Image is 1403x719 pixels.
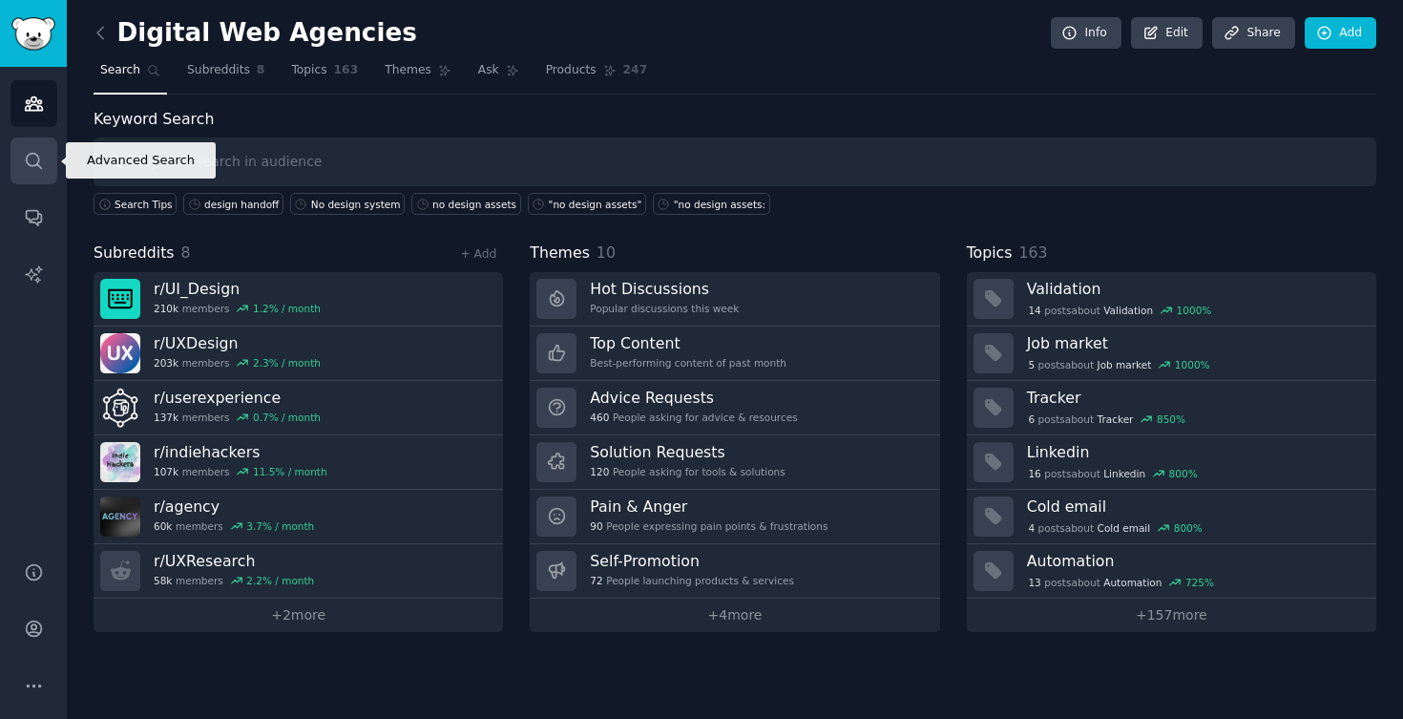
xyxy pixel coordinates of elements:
a: Self-Promotion72People launching products & services [530,544,939,599]
a: Tracker6postsaboutTracker850% [967,381,1376,435]
h3: r/ userexperience [154,388,321,408]
span: Topics [291,62,326,79]
span: 163 [334,62,359,79]
h3: Job market [1027,333,1363,353]
div: Popular discussions this week [590,302,739,315]
div: 850 % [1157,412,1185,426]
span: 10 [597,243,616,262]
span: 4 [1028,521,1035,535]
h3: r/ UI_Design [154,279,321,299]
span: Validation [1103,304,1153,317]
a: Solution Requests120People asking for tools & solutions [530,435,939,490]
div: 11.5 % / month [253,465,327,478]
span: 203k [154,356,178,370]
span: Subreddits [187,62,250,79]
h3: Hot Discussions [590,279,739,299]
a: +2more [94,599,503,632]
button: Search Tips [94,193,177,215]
a: Edit [1131,17,1203,50]
span: 60k [154,519,172,533]
span: 58k [154,574,172,587]
img: UI_Design [100,279,140,319]
span: Linkedin [1103,467,1145,480]
span: Ask [478,62,499,79]
a: r/userexperience137kmembers0.7% / month [94,381,503,435]
div: 2.3 % / month [253,356,321,370]
h3: Automation [1027,551,1363,571]
h3: Validation [1027,279,1363,299]
span: 247 [623,62,648,79]
span: Products [546,62,597,79]
div: no design assets [432,198,516,211]
div: members [154,574,314,587]
h3: r/ agency [154,497,314,517]
span: Topics [967,242,1013,265]
a: +4more [530,599,939,632]
a: Products247 [539,55,654,95]
span: 120 [590,465,609,478]
div: 800 % [1174,521,1203,535]
span: 137k [154,411,178,424]
span: 72 [590,574,602,587]
h2: Digital Web Agencies [94,18,417,49]
a: r/UI_Design210kmembers1.2% / month [94,272,503,327]
a: Advice Requests460People asking for advice & resources [530,381,939,435]
span: 90 [590,519,602,533]
h3: Self-Promotion [590,551,794,571]
a: Ask [471,55,526,95]
a: Top ContentBest-performing content of past month [530,327,939,381]
a: r/UXResearch58kmembers2.2% / month [94,544,503,599]
span: Cold email [1098,521,1151,535]
a: "no design assets: [653,193,770,215]
div: People asking for tools & solutions [590,465,785,478]
div: 3.7 % / month [246,519,314,533]
span: Themes [385,62,431,79]
div: design handoff [204,198,279,211]
span: Search [100,62,140,79]
div: People asking for advice & resources [590,411,797,424]
a: + Add [460,247,496,261]
h3: r/ UXResearch [154,551,314,571]
a: Linkedin16postsaboutLinkedin800% [967,435,1376,490]
h3: r/ indiehackers [154,442,327,462]
div: 0.7 % / month [253,411,321,424]
span: Search Tips [115,198,173,211]
a: Themes [378,55,458,95]
span: 5 [1028,358,1035,371]
div: People launching products & services [590,574,794,587]
h3: r/ UXDesign [154,333,321,353]
a: Topics163 [284,55,365,95]
a: Pain & Anger90People expressing pain points & frustrations [530,490,939,544]
div: post s about [1027,356,1212,373]
img: GummySearch logo [11,17,55,51]
h3: Cold email [1027,497,1363,517]
div: post s about [1027,574,1216,591]
div: People expressing pain points & frustrations [590,519,827,533]
div: post s about [1027,519,1204,537]
span: Tracker [1098,412,1134,426]
span: 460 [590,411,609,424]
div: members [154,519,314,533]
a: no design assets [411,193,521,215]
h3: Tracker [1027,388,1363,408]
a: Info [1051,17,1121,50]
img: agency [100,497,140,537]
div: members [154,465,327,478]
span: 8 [257,62,265,79]
a: No design system [290,193,405,215]
span: 163 [1018,243,1047,262]
a: r/UXDesign203kmembers2.3% / month [94,327,503,381]
a: Validation14postsaboutValidation1000% [967,272,1376,327]
a: r/indiehackers107kmembers11.5% / month [94,435,503,490]
a: Job market5postsaboutJob market1000% [967,327,1376,381]
div: 800 % [1169,467,1198,480]
h3: Advice Requests [590,388,797,408]
div: 2.2 % / month [246,574,314,587]
label: Keyword Search [94,110,214,128]
div: members [154,356,321,370]
img: indiehackers [100,442,140,482]
div: 1000 % [1177,304,1212,317]
div: post s about [1027,411,1187,428]
img: UXDesign [100,333,140,373]
div: No design system [311,198,401,211]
